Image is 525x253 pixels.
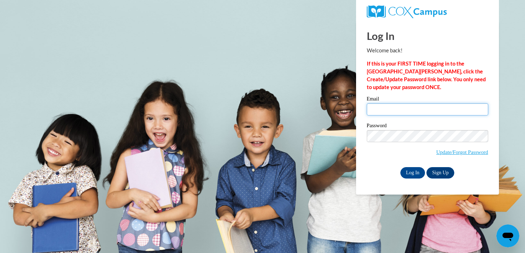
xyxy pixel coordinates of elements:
[367,5,488,18] a: COX Campus
[367,29,488,43] h1: Log In
[367,5,447,18] img: COX Campus
[367,61,486,90] strong: If this is your FIRST TIME logging in to the [GEOGRAPHIC_DATA][PERSON_NAME], click the Create/Upd...
[436,149,488,155] a: Update/Forgot Password
[367,96,488,103] label: Email
[367,47,488,55] p: Welcome back!
[426,167,454,179] a: Sign Up
[400,167,425,179] input: Log In
[367,123,488,130] label: Password
[496,224,519,247] iframe: Button to launch messaging window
